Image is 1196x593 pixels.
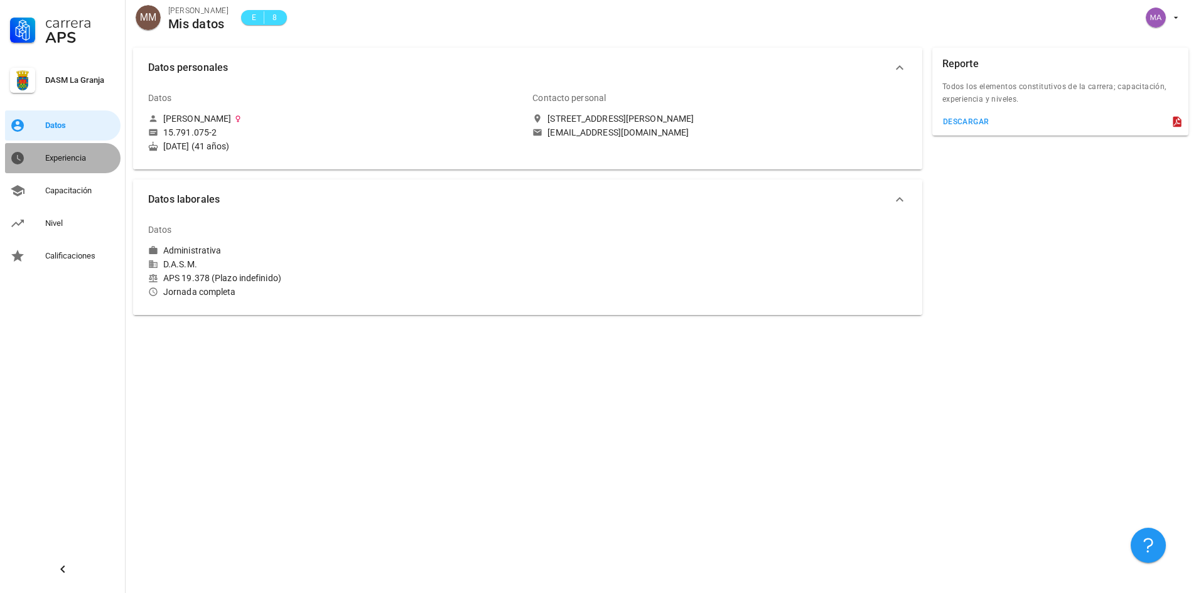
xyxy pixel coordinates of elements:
span: Datos personales [148,59,892,77]
div: Datos [45,120,116,131]
a: [STREET_ADDRESS][PERSON_NAME] [532,113,907,124]
div: [PERSON_NAME] [168,4,229,17]
div: [PERSON_NAME] [163,113,231,124]
span: MM [140,5,157,30]
a: Calificaciones [5,241,121,271]
span: E [249,11,259,24]
div: APS [45,30,116,45]
div: APS 19.378 (Plazo indefinido) [148,272,522,284]
a: Datos [5,110,121,141]
div: [STREET_ADDRESS][PERSON_NAME] [547,113,694,124]
div: Administrativa [163,245,221,256]
div: Experiencia [45,153,116,163]
a: Capacitación [5,176,121,206]
div: descargar [942,117,989,126]
span: Datos laborales [148,191,892,208]
div: [EMAIL_ADDRESS][DOMAIN_NAME] [547,127,689,138]
a: Nivel [5,208,121,238]
div: D.A.S.M. [148,259,522,270]
div: Carrera [45,15,116,30]
div: Capacitación [45,186,116,196]
div: avatar [1146,8,1166,28]
button: Datos personales [133,48,922,88]
div: Datos [148,215,172,245]
a: [EMAIL_ADDRESS][DOMAIN_NAME] [532,127,907,138]
div: [DATE] (41 años) [148,141,522,152]
span: 8 [269,11,279,24]
div: 15.791.075-2 [163,127,217,138]
button: Datos laborales [133,179,922,220]
button: descargar [937,113,994,131]
div: Reporte [942,48,979,80]
div: avatar [136,5,161,30]
a: Experiencia [5,143,121,173]
div: Todos los elementos constitutivos de la carrera; capacitación, experiencia y niveles. [932,80,1188,113]
div: DASM La Granja [45,75,116,85]
div: Jornada completa [148,286,522,297]
div: Nivel [45,218,116,228]
div: Calificaciones [45,251,116,261]
div: Datos [148,83,172,113]
div: Mis datos [168,17,229,31]
div: Contacto personal [532,83,606,113]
